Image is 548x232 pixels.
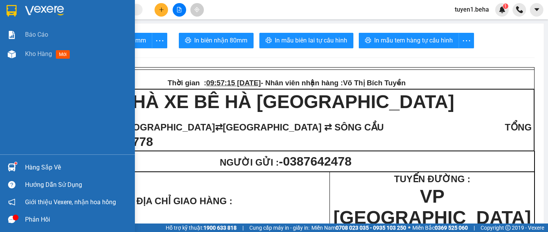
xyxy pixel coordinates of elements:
[8,31,16,39] img: solution-icon
[374,36,453,45] span: In mẫu tem hàng tự cấu hình
[8,50,16,58] img: warehouse-icon
[449,5,495,14] span: tuyen1.beha
[206,79,261,87] span: 09:57:15 [DATE]
[504,3,507,9] span: 1
[152,36,167,46] span: more
[503,3,508,9] sup: 1
[190,3,204,17] button: aim
[530,3,543,17] button: caret-down
[394,174,471,184] span: TUYẾN ĐƯỜNG :
[15,162,17,164] sup: 1
[220,157,354,168] span: NGƯỜI GỬI :
[435,225,468,231] strong: 0369 525 060
[333,186,531,228] span: VP [GEOGRAPHIC_DATA]
[25,162,129,173] div: Hàng sắp về
[533,6,540,13] span: caret-down
[266,37,272,44] span: printer
[505,225,511,230] span: copyright
[242,224,244,232] span: |
[279,154,352,168] span: -
[185,37,191,44] span: printer
[159,7,164,12] span: plus
[152,33,167,48] button: more
[56,50,70,59] span: mới
[7,5,17,17] img: logo-vxr
[119,91,454,112] strong: NHÀ XE BÊ HÀ [GEOGRAPHIC_DATA]
[8,216,15,223] span: message
[311,224,406,232] span: Miền Nam
[8,163,16,171] img: warehouse-icon
[25,50,52,58] span: Kho hàng
[80,122,215,132] span: TUYẾN: [GEOGRAPHIC_DATA]
[474,224,475,232] span: |
[136,196,232,206] strong: ĐỊA CHỈ GIAO HÀNG :
[223,122,384,132] span: [GEOGRAPHIC_DATA] ⇄ SÔNG CẦU
[459,33,474,48] button: more
[336,225,406,231] strong: 0708 023 035 - 0935 103 250
[25,214,129,225] div: Phản hồi
[173,3,186,17] button: file-add
[408,226,410,229] span: ⚪️
[499,6,506,13] img: icon-new-feature
[194,7,200,12] span: aim
[459,36,474,46] span: more
[275,36,347,45] span: In mẫu biên lai tự cấu hình
[168,79,406,87] span: Thời gian : - Nhân viên nhận hàng :
[365,37,371,44] span: printer
[25,179,129,191] div: Hướng dẫn sử dụng
[177,7,182,12] span: file-add
[166,224,237,232] span: Hỗ trợ kỹ thuật:
[194,36,247,45] span: In biên nhận 80mm
[25,197,116,207] span: Giới thiệu Vexere, nhận hoa hồng
[359,33,459,48] button: printerIn mẫu tem hàng tự cấu hình
[516,6,523,13] img: phone-icon
[343,79,406,87] span: Võ Thị Bích Tuyền
[8,181,15,188] span: question-circle
[25,30,48,39] span: Báo cáo
[40,122,532,148] span: TỔNG ĐÀI ĐẶT VÉ:
[412,224,468,232] span: Miền Bắc
[249,224,309,232] span: Cung cấp máy in - giấy in:
[8,198,15,206] span: notification
[155,3,168,17] button: plus
[259,33,353,48] button: printerIn mẫu biên lai tự cấu hình
[215,122,223,132] span: ⇄
[283,154,351,168] span: 0387642478
[179,33,254,48] button: printerIn biên nhận 80mm
[203,225,237,231] strong: 1900 633 818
